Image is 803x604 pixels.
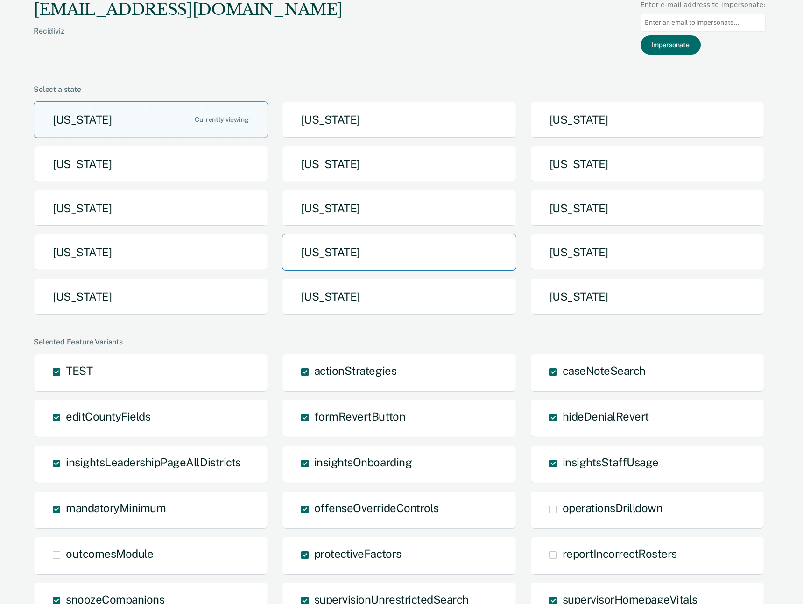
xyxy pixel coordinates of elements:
button: [US_STATE] [34,190,268,227]
div: Selected Feature Variants [34,337,766,346]
span: mandatoryMinimum [66,501,166,514]
button: Impersonate [641,35,701,55]
button: [US_STATE] [282,234,516,271]
span: outcomesModule [66,547,153,560]
div: Recidiviz [34,27,343,50]
div: Select a state [34,85,766,94]
button: [US_STATE] [530,234,765,271]
span: caseNoteSearch [563,364,646,377]
input: Enter an email to impersonate... [641,14,766,32]
span: operationsDrilldown [563,501,663,514]
button: [US_STATE] [530,101,765,138]
span: insightsOnboarding [314,456,412,469]
span: TEST [66,364,92,377]
button: [US_STATE] [34,234,268,271]
span: insightsLeadershipPageAllDistricts [66,456,241,469]
span: offenseOverrideControls [314,501,439,514]
button: [US_STATE] [530,278,765,315]
span: reportIncorrectRosters [563,547,677,560]
button: [US_STATE] [34,146,268,183]
button: [US_STATE] [282,101,516,138]
button: [US_STATE] [282,146,516,183]
span: editCountyFields [66,410,150,423]
span: formRevertButton [314,410,405,423]
span: actionStrategies [314,364,396,377]
button: [US_STATE] [34,278,268,315]
button: [US_STATE] [530,146,765,183]
button: [US_STATE] [530,190,765,227]
button: [US_STATE] [282,278,516,315]
span: protectiveFactors [314,547,401,560]
span: hideDenialRevert [563,410,649,423]
button: [US_STATE] [282,190,516,227]
span: insightsStaffUsage [563,456,659,469]
button: [US_STATE] [34,101,268,138]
